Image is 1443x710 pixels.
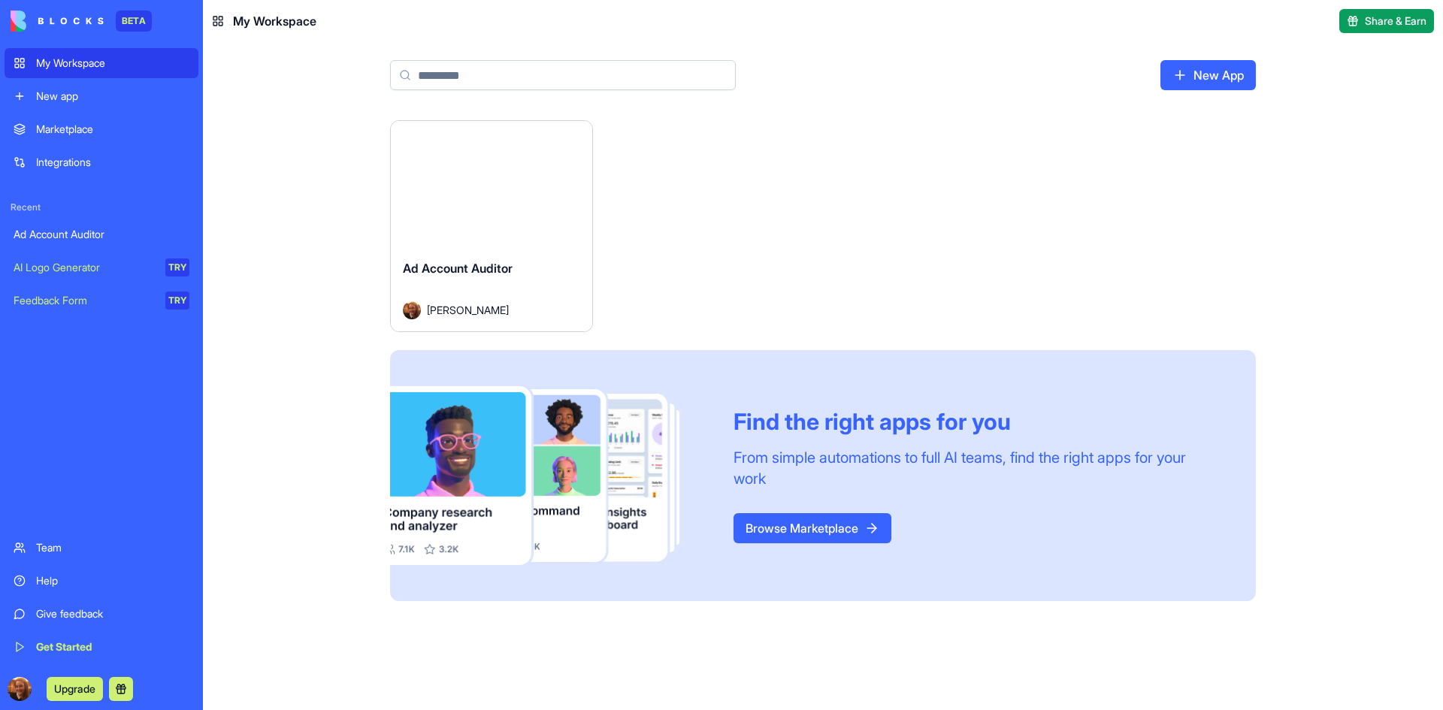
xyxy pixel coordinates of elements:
a: Give feedback [5,599,198,629]
span: Recent [5,201,198,213]
div: Integrations [36,155,189,170]
div: Find the right apps for you [734,408,1220,435]
div: Get Started [36,639,189,654]
div: From simple automations to full AI teams, find the right apps for your work [734,447,1220,489]
a: New App [1160,60,1256,90]
a: Ad Account AuditorAvatar[PERSON_NAME] [390,120,593,332]
div: Ad Account Auditor [14,227,189,242]
img: Avatar [403,301,421,319]
a: Marketplace [5,114,198,144]
div: TRY [165,292,189,310]
a: Team [5,533,198,563]
div: BETA [116,11,152,32]
a: Upgrade [47,681,103,696]
div: Marketplace [36,122,189,137]
button: Upgrade [47,677,103,701]
div: New app [36,89,189,104]
div: AI Logo Generator [14,260,155,275]
a: Help [5,566,198,596]
div: TRY [165,258,189,276]
img: Frame_181_egmpey.png [390,386,709,566]
img: logo [11,11,104,32]
span: Ad Account Auditor [403,261,513,276]
span: [PERSON_NAME] [427,302,509,318]
span: My Workspace [233,12,316,30]
div: Team [36,540,189,555]
a: Integrations [5,147,198,177]
a: Get Started [5,632,198,662]
a: Browse Marketplace [734,513,891,543]
div: Give feedback [36,606,189,621]
img: ACg8ocKW1DqRt3DzdFhaMOehSF_DUco4x3vN4-i2MIuDdUBhkNTw4YU=s96-c [8,677,32,701]
a: New app [5,81,198,111]
div: Help [36,573,189,588]
a: BETA [11,11,152,32]
button: Share & Earn [1339,9,1434,33]
a: Feedback FormTRY [5,286,198,316]
a: My Workspace [5,48,198,78]
a: Ad Account Auditor [5,219,198,249]
span: Share & Earn [1365,14,1426,29]
div: Feedback Form [14,293,155,308]
div: My Workspace [36,56,189,71]
a: AI Logo GeneratorTRY [5,252,198,282]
